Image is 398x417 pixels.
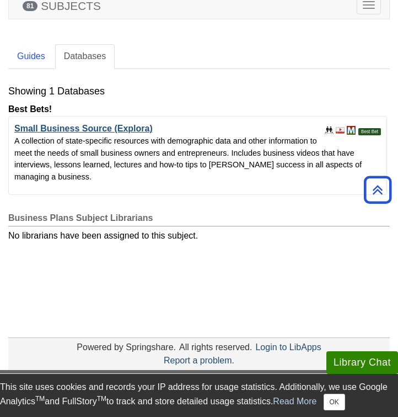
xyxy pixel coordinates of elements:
[55,44,115,69] a: Databases
[360,182,395,197] a: Back to Top
[97,395,106,403] sup: TM
[14,124,153,133] a: Small Business Source (Explora)
[273,397,316,406] a: Read More
[336,126,345,135] img: Audio & Video
[325,126,334,135] img: Demographics
[324,394,345,410] button: Close
[8,103,387,116] div: Best Bets!
[35,395,45,403] sup: TM
[14,135,381,183] p: A collection of state-specific resources with demographic data and other information to meet the ...
[164,356,234,365] a: Report a problem.
[8,30,390,270] section: Content by Subject
[347,126,356,135] img: MeL (Michigan electronic Library)
[178,342,254,352] div: All rights reserved.
[8,44,54,69] a: Guides
[75,342,178,352] div: Powered by Springshare.
[8,226,390,242] div: No librarians have been assigned to this subject.
[326,351,398,374] button: Library Chat
[255,342,321,352] a: Login to LibApps
[358,128,381,135] span: Best Bet
[8,86,105,97] h2: Showing 1 Databases
[8,213,390,226] h2: Business Plans Subject Librarians
[23,1,37,11] span: 81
